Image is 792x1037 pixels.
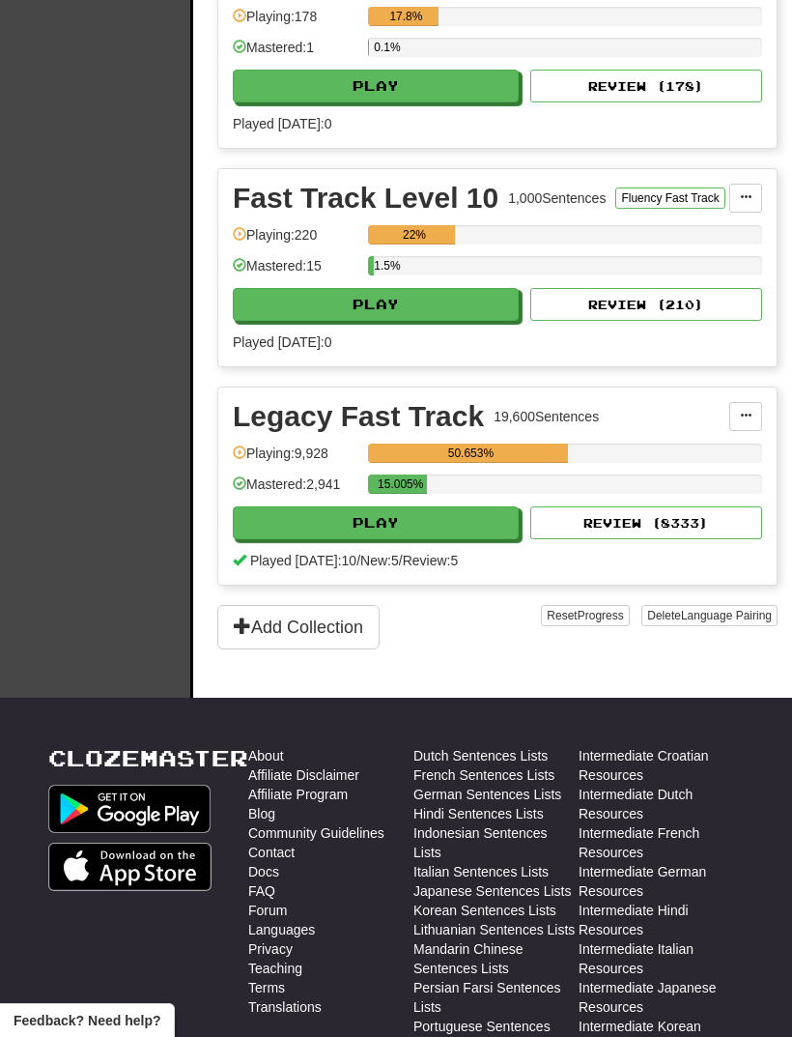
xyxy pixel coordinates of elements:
button: DeleteLanguage Pairing [641,605,778,626]
a: FAQ [248,881,275,901]
a: Italian Sentences Lists [413,862,549,881]
a: Contact [248,843,295,862]
div: 50.653% [374,444,567,463]
a: Lithuanian Sentences Lists [413,920,575,939]
button: Review (8333) [530,506,762,539]
a: Intermediate Italian Resources [579,939,744,978]
span: Language Pairing [681,609,772,622]
span: Progress [578,609,624,622]
div: Fast Track Level 10 [233,184,498,213]
a: Intermediate Japanese Resources [579,978,744,1017]
div: 1,000 Sentences [508,188,606,208]
button: Play [233,70,519,102]
button: Fluency Fast Track [615,187,724,209]
img: Get it on App Store [48,843,212,891]
div: Playing: 220 [233,225,358,257]
div: Mastered: 1 [233,38,358,70]
span: Open feedback widget [14,1011,160,1030]
span: Review: 5 [403,553,459,568]
span: Played [DATE]: 10 [250,553,356,568]
div: Playing: 178 [233,7,358,39]
a: German Sentences Lists [413,785,561,804]
a: Forum [248,901,287,920]
a: Languages [248,920,315,939]
span: Played [DATE]: 0 [233,334,331,350]
a: Intermediate Dutch Resources [579,785,744,823]
div: 17.8% [374,7,438,26]
a: French Sentences Lists [413,765,554,785]
span: New: 5 [360,553,399,568]
button: Review (210) [530,288,762,321]
a: Intermediate German Resources [579,862,744,901]
a: Translations [248,997,322,1017]
div: Mastered: 15 [233,256,358,288]
button: Play [233,506,519,539]
a: Teaching [248,959,302,978]
a: Persian Farsi Sentences Lists [413,978,579,1017]
a: Hindi Sentences Lists [413,804,544,823]
img: Get it on Google Play [48,785,211,833]
a: Intermediate Croatian Resources [579,746,744,785]
a: Community Guidelines [248,823,384,843]
button: Play [233,288,519,321]
a: Privacy [248,939,293,959]
span: Played [DATE]: 0 [233,116,331,131]
a: Mandarin Chinese Sentences Lists [413,939,579,978]
div: 19,600 Sentences [494,407,599,426]
span: / [356,553,360,568]
a: Dutch Sentences Lists [413,746,548,765]
span: / [399,553,403,568]
a: Japanese Sentences Lists [413,881,571,901]
a: Clozemaster [48,746,248,770]
a: Indonesian Sentences Lists [413,823,579,862]
button: ResetProgress [541,605,629,626]
div: 22% [374,225,455,245]
div: Legacy Fast Track [233,402,484,431]
a: Intermediate French Resources [579,823,744,862]
a: About [248,746,284,765]
a: Affiliate Disclaimer [248,765,359,785]
a: Intermediate Hindi Resources [579,901,744,939]
div: Mastered: 2,941 [233,475,358,506]
a: Blog [248,804,275,823]
a: Terms [248,978,285,997]
a: Docs [248,862,279,881]
div: Playing: 9,928 [233,444,358,475]
a: Korean Sentences Lists [413,901,556,920]
a: Affiliate Program [248,785,348,804]
button: Add Collection [217,605,380,649]
div: 15.005% [374,475,427,494]
button: Review (178) [530,70,762,102]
